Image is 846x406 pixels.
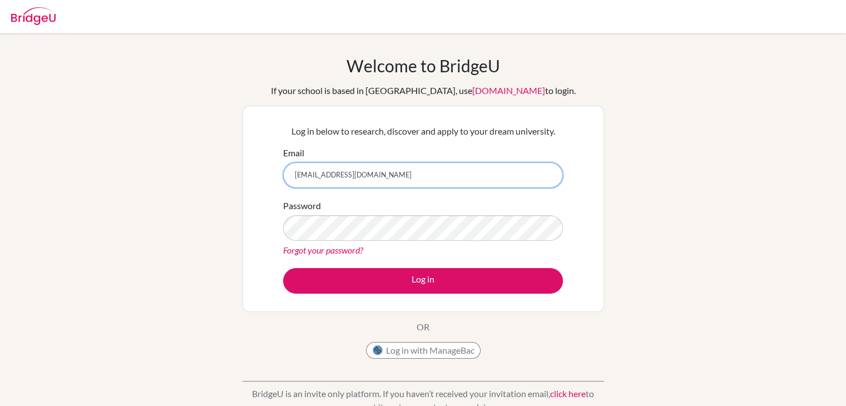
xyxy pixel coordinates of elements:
img: Bridge-U [11,7,56,25]
button: Log in [283,268,563,294]
label: Email [283,146,304,160]
a: Forgot your password? [283,245,363,255]
p: Log in below to research, discover and apply to your dream university. [283,125,563,138]
label: Password [283,199,321,212]
h1: Welcome to BridgeU [347,56,500,76]
p: OR [417,320,429,334]
a: [DOMAIN_NAME] [472,85,545,96]
div: If your school is based in [GEOGRAPHIC_DATA], use to login. [271,84,576,97]
a: click here [550,388,586,399]
button: Log in with ManageBac [366,342,481,359]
